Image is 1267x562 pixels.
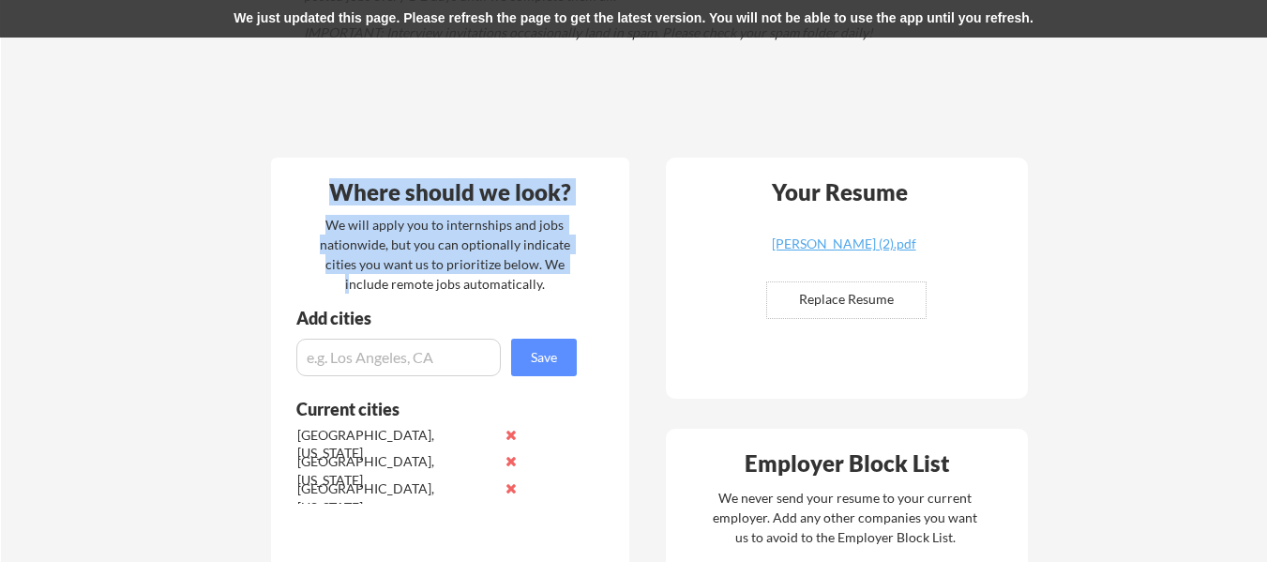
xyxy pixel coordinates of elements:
div: Add cities [296,310,581,327]
a: [PERSON_NAME] (2).pdf [732,237,956,266]
div: [GEOGRAPHIC_DATA], [US_STATE] [297,426,495,463]
div: [PERSON_NAME] (2).pdf [732,237,956,251]
div: Employer Block List [673,452,1022,475]
div: We never send your resume to your current employer. Add any other companies you want us to avoid ... [712,488,979,547]
div: [GEOGRAPHIC_DATA], [US_STATE] [297,479,495,516]
div: Where should we look? [276,181,625,204]
input: e.g. Los Angeles, CA [296,339,501,376]
div: Your Resume [747,181,933,204]
button: Save [511,339,577,376]
div: Current cities [296,401,556,418]
div: We will apply you to internships and jobs nationwide, but you can optionally indicate cities you ... [316,215,574,294]
div: [GEOGRAPHIC_DATA], [US_STATE] [297,452,495,489]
